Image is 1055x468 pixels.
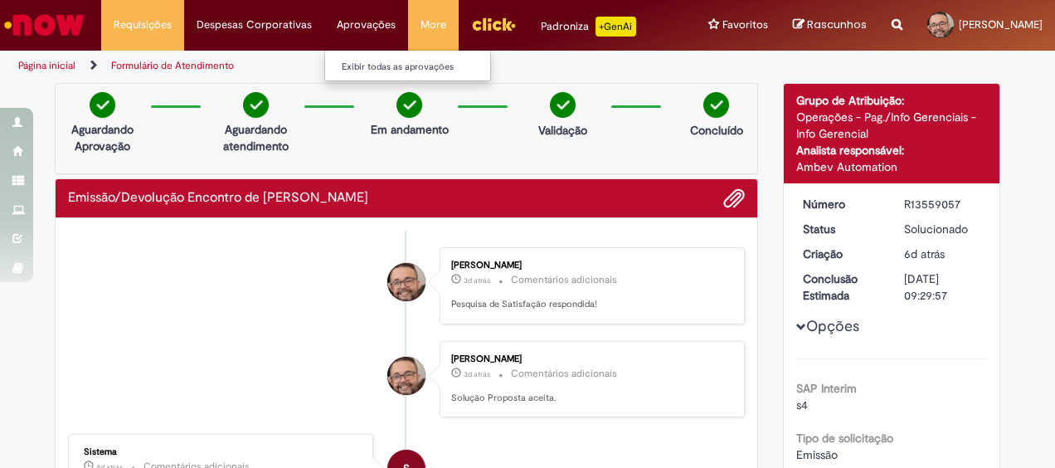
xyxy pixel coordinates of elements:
[114,17,172,33] span: Requisições
[62,121,143,154] p: Aguardando Aprovação
[703,92,729,118] img: check-circle-green.png
[790,246,892,262] dt: Criação
[596,17,636,37] p: +GenAi
[68,191,368,206] h2: Emissão/Devolução Encontro de Contas Fornecedor Histórico de tíquete
[511,367,617,381] small: Comentários adicionais
[796,397,808,412] span: s4
[959,17,1043,32] span: [PERSON_NAME]
[550,92,576,118] img: check-circle-green.png
[464,369,490,379] time: 26/09/2025 09:30:23
[396,92,422,118] img: check-circle-green.png
[216,121,296,154] p: Aguardando atendimento
[541,17,636,37] div: Padroniza
[451,298,727,311] p: Pesquisa de Satisfação respondida!
[243,92,269,118] img: check-circle-green.png
[387,357,425,395] div: Jader Luis Drose
[421,17,446,33] span: More
[722,17,768,33] span: Favoritos
[796,109,988,142] div: Operações - Pag./Info Gerenciais - Info Gerencial
[790,221,892,237] dt: Status
[904,271,981,304] div: [DATE] 09:29:57
[464,275,490,285] span: 3d atrás
[904,221,981,237] div: Solucionado
[796,142,988,158] div: Analista responsável:
[451,354,727,364] div: [PERSON_NAME]
[796,158,988,175] div: Ambev Automation
[387,263,425,301] div: Jader Luis Drose
[690,122,743,139] p: Concluído
[451,261,727,271] div: [PERSON_NAME]
[904,246,981,262] div: 23/09/2025 13:33:36
[511,273,617,287] small: Comentários adicionais
[111,59,234,72] a: Formulário de Atendimento
[796,431,893,446] b: Tipo de solicitação
[793,17,867,33] a: Rascunhos
[464,369,490,379] span: 3d atrás
[538,122,587,139] p: Validação
[904,246,945,261] time: 23/09/2025 13:33:36
[324,50,491,81] ul: Aprovações
[197,17,312,33] span: Despesas Corporativas
[325,58,508,76] a: Exibir todas as aprovações
[337,17,396,33] span: Aprovações
[451,392,727,405] p: Solução Proposta aceita.
[807,17,867,32] span: Rascunhos
[464,275,490,285] time: 26/09/2025 09:30:37
[84,447,360,457] div: Sistema
[12,51,691,81] ul: Trilhas de página
[371,121,449,138] p: Em andamento
[796,381,857,396] b: SAP Interim
[796,92,988,109] div: Grupo de Atribuição:
[90,92,115,118] img: check-circle-green.png
[471,12,516,37] img: click_logo_yellow_360x200.png
[796,447,838,462] span: Emissão
[904,246,945,261] span: 6d atrás
[723,188,745,209] button: Adicionar anexos
[2,8,87,41] img: ServiceNow
[18,59,75,72] a: Página inicial
[790,196,892,212] dt: Número
[904,196,981,212] div: R13559057
[790,271,892,304] dt: Conclusão Estimada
